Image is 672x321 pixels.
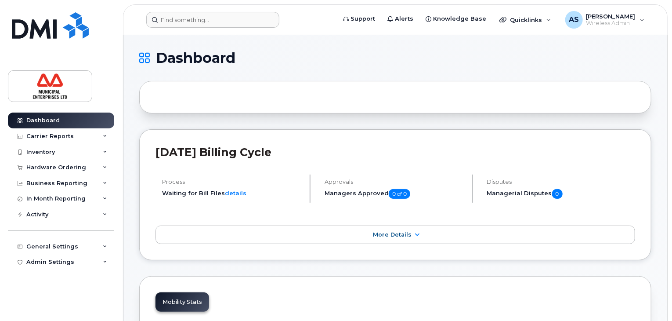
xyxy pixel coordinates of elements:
[487,189,635,199] h5: Managerial Disputes
[552,189,563,199] span: 0
[156,51,235,65] span: Dashboard
[389,189,410,199] span: 0 of 0
[373,231,412,238] span: More Details
[225,190,246,197] a: details
[325,179,465,185] h4: Approvals
[162,179,302,185] h4: Process
[162,189,302,197] li: Waiting for Bill Files
[487,179,635,185] h4: Disputes
[155,146,635,159] h2: [DATE] Billing Cycle
[325,189,465,199] h5: Managers Approved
